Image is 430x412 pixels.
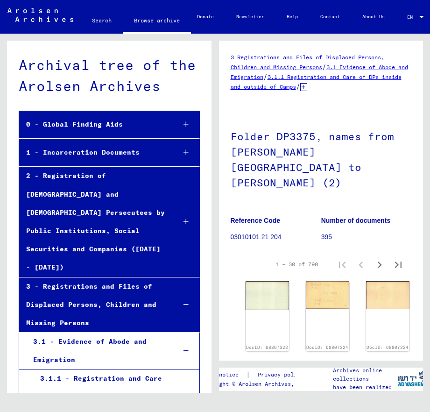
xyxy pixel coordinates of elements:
[333,383,397,400] p: have been realized in partnership with
[225,6,275,28] a: Newsletter
[370,255,389,274] button: Next page
[231,232,321,242] p: 03010101 21 204
[231,54,384,71] a: 3 Registrations and Files of Displaced Persons, Children and Missing Persons
[275,6,309,28] a: Help
[19,115,168,134] div: 0 - Global Finding Aids
[393,367,428,391] img: yv_logo.png
[186,6,225,28] a: Donate
[333,255,352,274] button: First page
[351,6,396,28] a: About Us
[366,281,409,309] img: 002.jpg
[26,333,169,369] div: 3.1 - Evidence of Abode and Emigration
[367,345,409,350] a: DocID: 68807324
[275,260,318,269] div: 1 – 30 of 790
[19,55,200,97] div: Archival tree of the Arolsen Archives
[7,8,73,22] img: Arolsen_neg.svg
[231,115,412,202] h1: Folder DP3375, names from [PERSON_NAME][GEOGRAPHIC_DATA] to [PERSON_NAME] (2)
[199,370,315,380] div: |
[199,380,315,388] p: Copyright © Arolsen Archives, 2021
[321,217,391,224] b: Number of documents
[322,63,326,71] span: /
[321,232,411,242] p: 395
[407,14,417,20] span: EN
[231,217,281,224] b: Reference Code
[389,255,408,274] button: Last page
[306,281,349,309] img: 001.jpg
[19,143,168,162] div: 1 - Incarceration Documents
[246,345,288,350] a: DocID: 68807323
[352,255,370,274] button: Previous page
[19,167,168,277] div: 2 - Registration of [DEMOGRAPHIC_DATA] and [DEMOGRAPHIC_DATA] Persecutees by Public Institutions,...
[19,277,168,333] div: 3 - Registrations and Files of Displaced Persons, Children and Missing Persons
[231,73,402,90] a: 3.1.1 Registration and Care of DPs inside and outside of Camps
[306,345,348,350] a: DocID: 68807324
[309,6,351,28] a: Contact
[263,72,268,81] span: /
[250,370,315,380] a: Privacy policy
[123,9,191,34] a: Browse archive
[199,370,246,380] a: Legal notice
[333,358,397,383] p: The Arolsen Archives online collections
[296,82,300,91] span: /
[81,9,123,32] a: Search
[246,281,289,310] img: 002.jpg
